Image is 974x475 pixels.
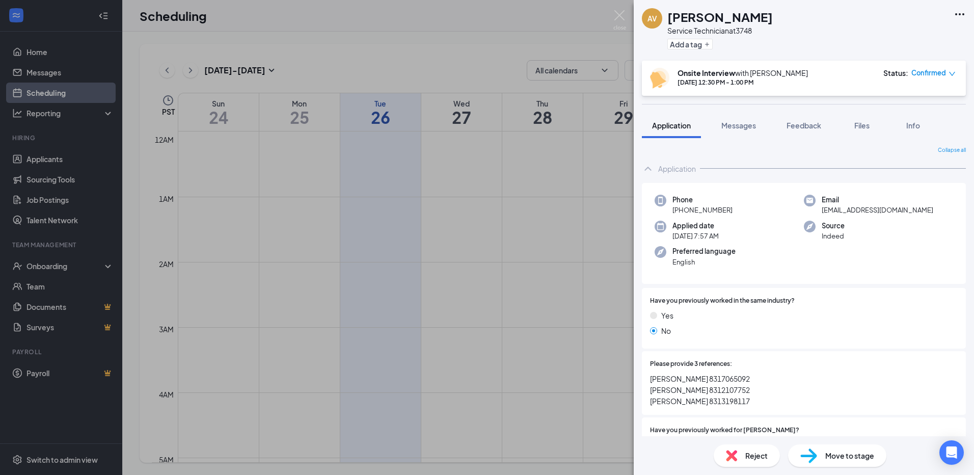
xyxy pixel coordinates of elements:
span: Indeed [822,231,845,241]
span: Preferred language [672,246,736,256]
svg: Ellipses [954,8,966,20]
span: Please provide 3 references: [650,359,732,369]
svg: ChevronUp [642,163,654,175]
span: Info [906,121,920,130]
span: [EMAIL_ADDRESS][DOMAIN_NAME] [822,205,933,215]
svg: Plus [704,41,710,47]
span: [DATE] 7:57 AM [672,231,719,241]
span: Email [822,195,933,205]
span: Confirmed [911,68,946,78]
div: with [PERSON_NAME] [678,68,808,78]
div: Service Technician at 3748 [667,25,773,36]
span: Messages [721,121,756,130]
span: Have you previously worked in the same industry? [650,296,795,306]
span: [PHONE_NUMBER] [672,205,733,215]
span: English [672,257,736,267]
span: down [949,70,956,77]
span: Have you previously worked for [PERSON_NAME]? [650,426,799,435]
h1: [PERSON_NAME] [667,8,773,25]
div: Status : [883,68,908,78]
span: [PERSON_NAME] 8317065092 [PERSON_NAME] 8312107752 [PERSON_NAME] 8313198117 [650,373,958,407]
span: Reject [745,450,768,461]
span: Move to stage [825,450,874,461]
div: AV [647,13,657,23]
span: Phone [672,195,733,205]
button: PlusAdd a tag [667,39,713,49]
span: Source [822,221,845,231]
span: Application [652,121,691,130]
b: Onsite Interview [678,68,735,77]
span: No [661,325,671,336]
div: [DATE] 12:30 PM - 1:00 PM [678,78,808,87]
span: Collapse all [938,146,966,154]
span: Yes [661,310,673,321]
div: Open Intercom Messenger [939,440,964,465]
div: Application [658,164,696,174]
span: Feedback [787,121,821,130]
span: Applied date [672,221,719,231]
span: Files [854,121,870,130]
